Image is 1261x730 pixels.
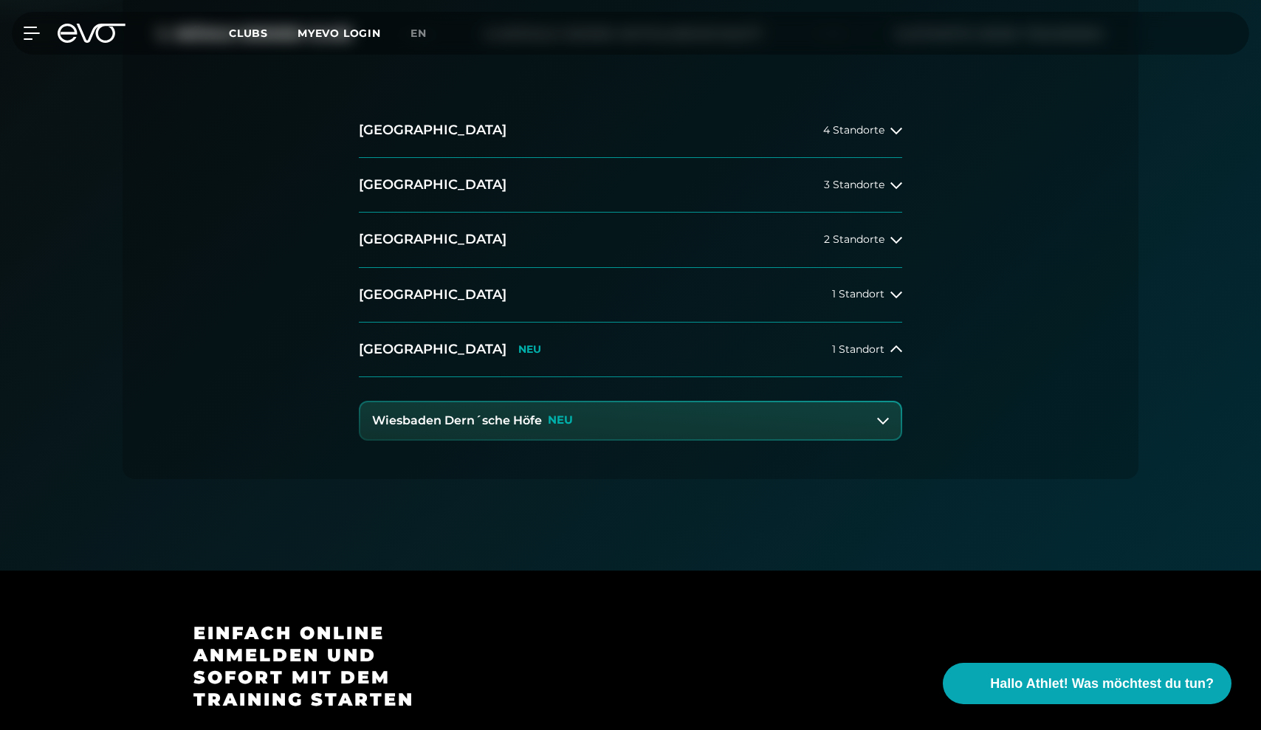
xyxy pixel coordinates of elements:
p: NEU [548,414,573,427]
button: [GEOGRAPHIC_DATA]3 Standorte [359,158,902,213]
span: 2 Standorte [824,234,884,245]
span: 4 Standorte [823,125,884,136]
span: 3 Standorte [824,179,884,190]
h2: [GEOGRAPHIC_DATA] [359,340,506,359]
button: Wiesbaden Dern´sche HöfeNEU [360,402,901,439]
button: [GEOGRAPHIC_DATA]4 Standorte [359,103,902,158]
button: [GEOGRAPHIC_DATA]1 Standort [359,268,902,323]
a: Clubs [229,26,298,40]
a: en [410,25,444,42]
p: NEU [518,343,541,356]
span: Hallo Athlet! Was möchtest du tun? [990,674,1214,694]
a: MYEVO LOGIN [298,27,381,40]
h2: [GEOGRAPHIC_DATA] [359,176,506,194]
span: 1 Standort [832,289,884,300]
span: 1 Standort [832,344,884,355]
h3: Wiesbaden Dern´sche Höfe [372,414,542,427]
h2: [GEOGRAPHIC_DATA] [359,230,506,249]
span: en [410,27,427,40]
span: Clubs [229,27,268,40]
h2: [GEOGRAPHIC_DATA] [359,286,506,304]
h2: [GEOGRAPHIC_DATA] [359,121,506,140]
button: Hallo Athlet! Was möchtest du tun? [943,663,1231,704]
button: [GEOGRAPHIC_DATA]2 Standorte [359,213,902,267]
button: [GEOGRAPHIC_DATA]NEU1 Standort [359,323,902,377]
h3: Einfach online anmelden und sofort mit dem Training starten [193,622,457,711]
